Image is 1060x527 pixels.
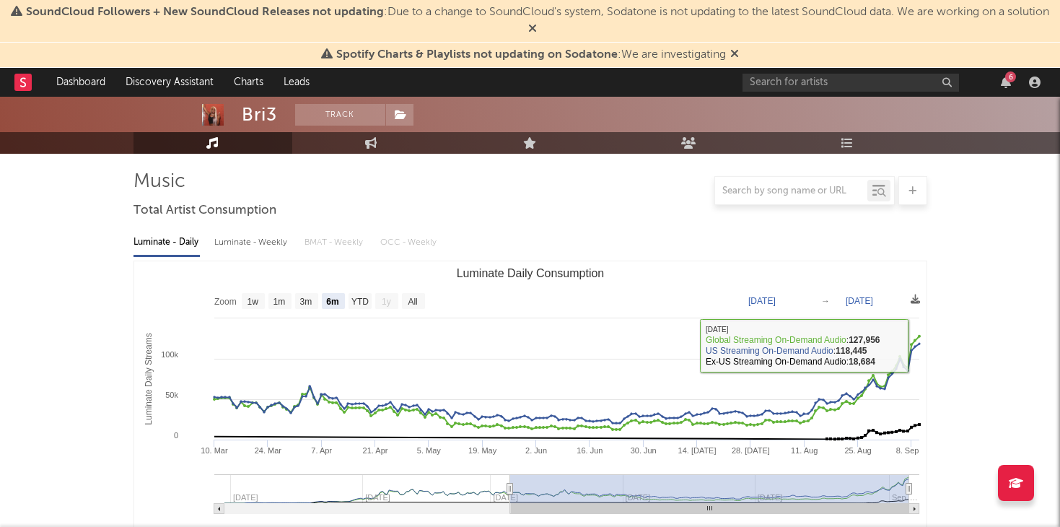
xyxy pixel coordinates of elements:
div: 6 [1005,71,1016,82]
a: Charts [224,68,273,97]
text: 0 [173,431,178,440]
text: 24. Mar [254,446,281,455]
text: 14. [DATE] [678,446,716,455]
div: Luminate - Weekly [214,230,290,255]
text: 7. Apr [311,446,332,455]
text: 5. May [416,446,441,455]
text: [DATE] [846,296,873,306]
span: Music [133,173,185,191]
span: : We are investigating [336,49,726,61]
text: 16. Jun [577,446,603,455]
a: Discovery Assistant [115,68,224,97]
a: Dashboard [46,68,115,97]
span: : Due to a change to SoundCloud's system, Sodatone is not updating to the latest SoundCloud data.... [26,6,1049,18]
text: 100k [161,350,178,359]
text: 8. Sep [895,446,919,455]
text: Zoom [214,297,237,307]
text: 21. Apr [362,446,387,455]
input: Search for artists [743,74,959,92]
input: Search by song name or URL [715,186,867,197]
text: All [408,297,417,307]
text: 30. Jun [630,446,656,455]
text: 50k [165,391,178,399]
span: Total Artist Consumption [133,202,276,219]
text: 28. [DATE] [731,446,769,455]
text: YTD [351,297,368,307]
text: 3m [299,297,312,307]
text: → [821,296,830,306]
span: Dismiss [730,49,739,61]
text: [DATE] [748,296,776,306]
span: Dismiss [528,24,537,35]
button: 6 [1001,77,1011,88]
div: Bri3 [242,104,277,126]
text: Sep '… [891,493,917,502]
text: 6m [326,297,338,307]
text: 1y [382,297,391,307]
text: 11. Aug [791,446,818,455]
text: 25. Aug [844,446,871,455]
button: Track [295,104,385,126]
text: Luminate Daily Streams [143,333,153,424]
text: Luminate Daily Consumption [456,267,604,279]
div: Luminate - Daily [133,230,200,255]
text: 19. May [468,446,497,455]
text: 1m [273,297,285,307]
a: Leads [273,68,320,97]
text: 10. Mar [201,446,228,455]
text: 2. Jun [525,446,547,455]
span: Spotify Charts & Playlists not updating on Sodatone [336,49,618,61]
text: 1w [247,297,258,307]
span: SoundCloud Followers + New SoundCloud Releases not updating [26,6,384,18]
